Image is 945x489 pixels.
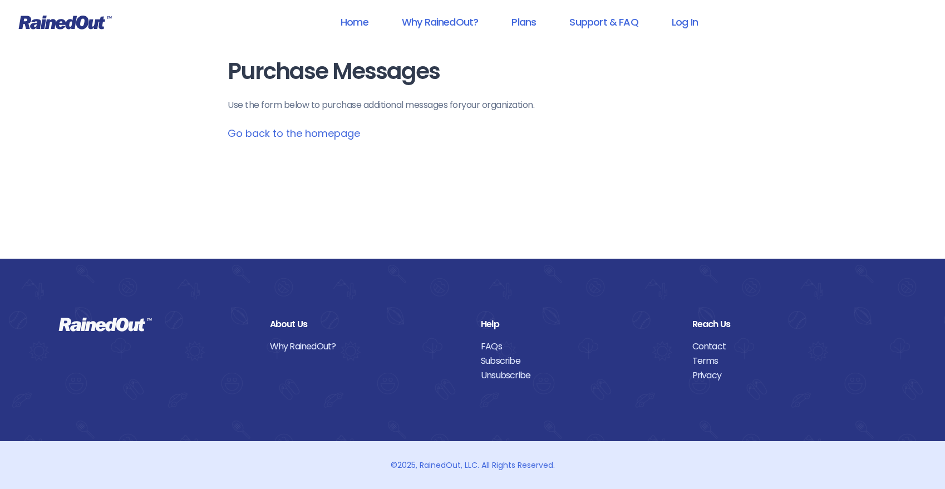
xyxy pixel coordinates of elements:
[387,9,493,34] a: Why RainedOut?
[481,354,676,368] a: Subscribe
[481,317,676,332] div: Help
[497,9,550,34] a: Plans
[555,9,652,34] a: Support & FAQ
[481,368,676,383] a: Unsubscribe
[228,126,360,140] a: Go back to the homepage
[326,9,383,34] a: Home
[481,339,676,354] a: FAQs
[692,354,887,368] a: Terms
[657,9,712,34] a: Log In
[692,317,887,332] div: Reach Us
[228,98,717,112] p: Use the form below to purchase additional messages for your organization .
[270,339,465,354] a: Why RainedOut?
[270,317,465,332] div: About Us
[692,339,887,354] a: Contact
[692,368,887,383] a: Privacy
[228,59,717,84] h1: Purchase Messages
